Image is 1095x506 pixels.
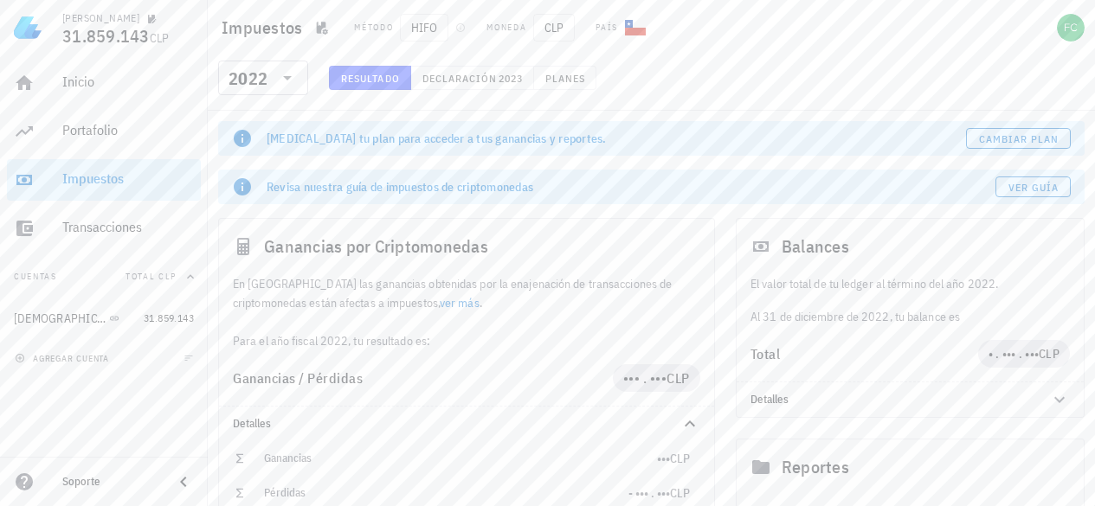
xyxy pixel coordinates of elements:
div: Ganancias por Criptomonedas [219,219,714,274]
span: Cambiar plan [978,132,1060,145]
span: • . ••• . ••• [989,346,1039,362]
div: 2022 [229,70,267,87]
div: Detalles [737,382,1084,417]
div: País [596,21,618,35]
div: Balances [737,219,1084,274]
span: 31.859.143 [144,311,194,324]
span: Ver guía [1008,181,1060,194]
span: Resultado [340,72,400,85]
a: Transacciones [7,208,201,249]
div: Portafolio [62,122,194,138]
div: Reportes [737,439,1084,495]
div: CL-icon [625,17,646,38]
span: - ••• . ••• [628,485,670,501]
span: CLP [1039,346,1060,362]
div: En [GEOGRAPHIC_DATA] las ganancias obtenidas por la enajenación de transacciones de criptomonedas... [219,274,714,350]
div: [DEMOGRAPHIC_DATA] com [14,311,106,326]
span: agregar cuenta [18,353,109,364]
span: 31.859.143 [62,24,150,48]
span: CLP [670,485,690,501]
div: Transacciones [62,219,194,235]
span: Declaración [422,72,498,85]
a: Inicio [7,62,201,104]
a: Ver guía [995,176,1071,197]
h1: Impuestos [222,14,309,42]
img: LedgiFi [14,14,42,42]
span: Planes [544,72,586,85]
div: Detalles [750,393,1028,407]
div: Al 31 de diciembre de 2022, tu balance es [737,274,1084,326]
button: Resultado [329,66,411,90]
div: Detalles [233,417,659,431]
div: [PERSON_NAME] [62,11,139,25]
div: Revisa nuestra guía de impuestos de criptomonedas [267,178,995,195]
span: 2023 [498,72,523,85]
button: Planes [534,66,597,90]
button: Declaración 2023 [411,66,534,90]
span: ••• [657,451,670,466]
div: Impuestos [62,170,194,187]
div: Ganancias [264,452,657,465]
button: CuentasTotal CLP [7,256,201,298]
button: agregar cuenta [10,349,117,367]
a: Impuestos [7,159,201,201]
span: [MEDICAL_DATA] tu plan para acceder a tus ganancias y reportes. [267,131,607,146]
div: Detalles [219,407,714,441]
div: Inicio [62,74,194,90]
span: ••• . ••• [623,369,667,387]
p: El valor total de tu ledger al término del año 2022. [750,274,1070,293]
a: Cambiar plan [966,128,1071,149]
a: Portafolio [7,111,201,152]
div: Método [354,21,393,35]
a: [DEMOGRAPHIC_DATA] com 31.859.143 [7,298,201,339]
a: ver más [440,295,480,311]
span: CLP [667,369,690,387]
div: Moneda [486,21,526,35]
span: CLP [670,451,690,466]
div: 2022 [218,61,308,95]
div: Total [750,347,978,361]
div: avatar [1057,14,1085,42]
span: CLP [150,30,170,46]
span: HIFO [400,14,448,42]
span: Ganancias / Pérdidas [233,369,363,387]
span: Total CLP [126,271,177,282]
span: CLP [533,14,575,42]
div: Soporte [62,475,159,489]
div: Pérdidas [264,486,628,500]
